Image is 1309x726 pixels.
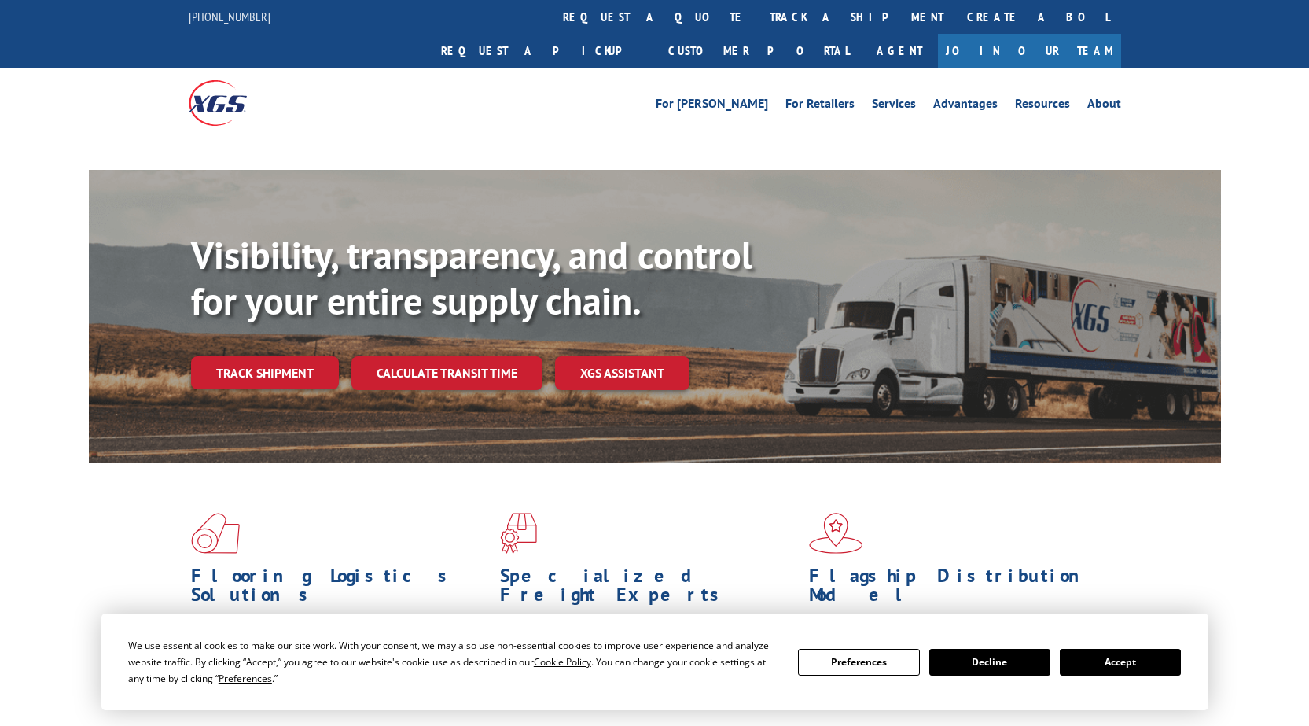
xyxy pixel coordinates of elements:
[656,98,768,115] a: For [PERSON_NAME]
[219,672,272,685] span: Preferences
[191,612,487,668] span: As an industry carrier of choice, XGS has brought innovation and dedication to flooring logistics...
[191,356,339,389] a: Track shipment
[191,513,240,554] img: xgs-icon-total-supply-chain-intelligence-red
[128,637,779,687] div: We use essential cookies to make our site work. With your consent, we may also use non-essential ...
[861,34,938,68] a: Agent
[101,614,1208,710] div: Cookie Consent Prompt
[1015,98,1070,115] a: Resources
[500,612,797,682] p: From overlength loads to delicate cargo, our experienced staff knows the best way to move your fr...
[191,566,488,612] h1: Flooring Logistics Solutions
[189,9,270,24] a: [PHONE_NUMBER]
[191,230,752,325] b: Visibility, transparency, and control for your entire supply chain.
[534,655,591,669] span: Cookie Policy
[798,649,919,676] button: Preferences
[500,566,797,612] h1: Specialized Freight Experts
[809,612,1098,649] span: Our agile distribution network gives you nationwide inventory management on demand.
[933,98,998,115] a: Advantages
[785,98,855,115] a: For Retailers
[809,566,1106,612] h1: Flagship Distribution Model
[555,356,689,390] a: XGS ASSISTANT
[1060,649,1181,676] button: Accept
[938,34,1121,68] a: Join Our Team
[429,34,656,68] a: Request a pickup
[351,356,542,390] a: Calculate transit time
[656,34,861,68] a: Customer Portal
[809,513,863,554] img: xgs-icon-flagship-distribution-model-red
[872,98,916,115] a: Services
[1087,98,1121,115] a: About
[500,513,537,554] img: xgs-icon-focused-on-flooring-red
[929,649,1050,676] button: Decline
